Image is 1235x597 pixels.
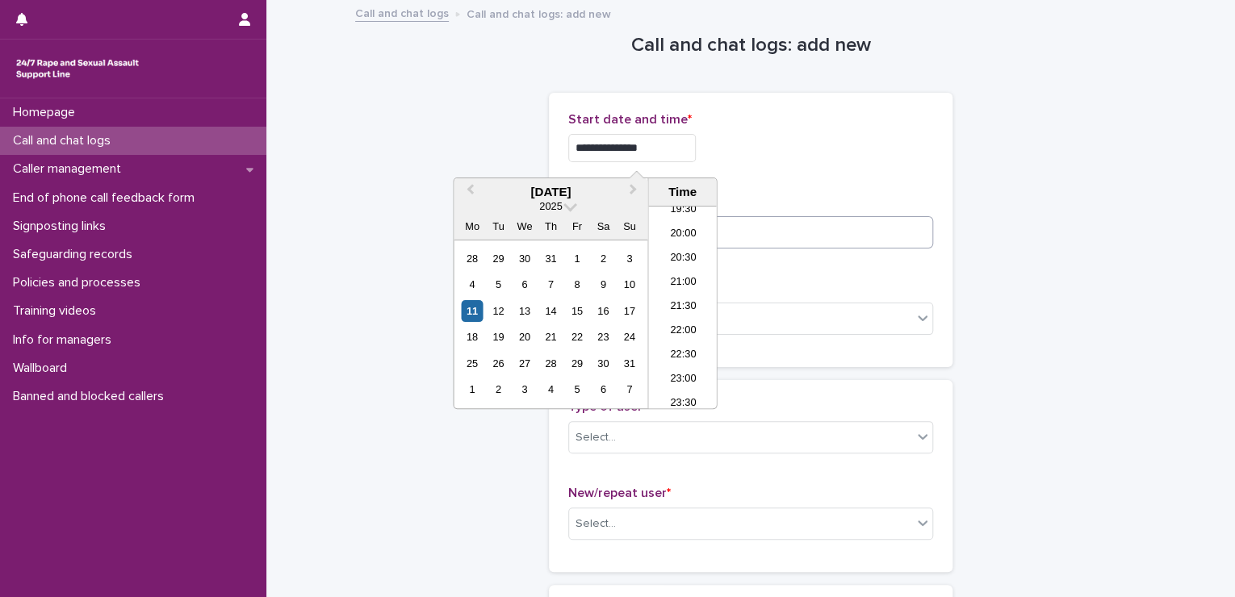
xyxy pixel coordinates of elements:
[648,198,717,223] li: 19:30
[540,215,562,237] div: Th
[461,326,483,348] div: Choose Monday, 18 August 2025
[513,300,535,322] div: Choose Wednesday, 13 August 2025
[6,332,124,348] p: Info for managers
[513,353,535,374] div: Choose Wednesday, 27 August 2025
[488,248,509,269] div: Choose Tuesday, 29 July 2025
[6,389,177,404] p: Banned and blocked callers
[618,248,640,269] div: Choose Sunday, 3 August 2025
[648,271,717,295] li: 21:00
[540,378,562,400] div: Choose Thursday, 4 September 2025
[488,300,509,322] div: Choose Tuesday, 12 August 2025
[592,215,614,237] div: Sa
[648,368,717,392] li: 23:00
[488,353,509,374] div: Choose Tuesday, 26 August 2025
[648,295,717,319] li: 21:30
[592,248,614,269] div: Choose Saturday, 2 August 2025
[513,215,535,237] div: We
[648,223,717,247] li: 20:00
[568,400,647,413] span: Type of user
[540,300,562,322] div: Choose Thursday, 14 August 2025
[467,4,611,22] p: Call and chat logs: add new
[618,378,640,400] div: Choose Sunday, 7 September 2025
[618,353,640,374] div: Choose Sunday, 31 August 2025
[461,353,483,374] div: Choose Monday, 25 August 2025
[454,185,647,199] div: [DATE]
[592,353,614,374] div: Choose Saturday, 30 August 2025
[576,429,616,446] div: Select...
[461,248,483,269] div: Choose Monday, 28 July 2025
[6,361,80,376] p: Wallboard
[648,247,717,271] li: 20:30
[592,300,614,322] div: Choose Saturday, 16 August 2025
[513,273,535,295] div: Choose Wednesday, 6 August 2025
[461,378,483,400] div: Choose Monday, 1 September 2025
[648,392,717,416] li: 23:30
[6,219,119,234] p: Signposting links
[648,344,717,368] li: 22:30
[566,326,588,348] div: Choose Friday, 22 August 2025
[540,248,562,269] div: Choose Thursday, 31 July 2025
[568,486,671,499] span: New/repeat user
[549,34,952,57] h1: Call and chat logs: add new
[566,273,588,295] div: Choose Friday, 8 August 2025
[488,215,509,237] div: Tu
[513,326,535,348] div: Choose Wednesday, 20 August 2025
[6,190,207,206] p: End of phone call feedback form
[539,200,562,212] span: 2025
[648,319,717,344] li: 22:00
[6,161,134,177] p: Caller management
[355,3,449,22] a: Call and chat logs
[618,215,640,237] div: Su
[513,248,535,269] div: Choose Wednesday, 30 July 2025
[461,215,483,237] div: Mo
[618,273,640,295] div: Choose Sunday, 10 August 2025
[513,378,535,400] div: Choose Wednesday, 3 September 2025
[652,185,712,199] div: Time
[488,378,509,400] div: Choose Tuesday, 2 September 2025
[13,52,142,85] img: rhQMoQhaT3yELyF149Cw
[540,273,562,295] div: Choose Thursday, 7 August 2025
[6,247,145,262] p: Safeguarding records
[592,326,614,348] div: Choose Saturday, 23 August 2025
[459,245,643,403] div: month 2025-08
[618,300,640,322] div: Choose Sunday, 17 August 2025
[6,275,153,290] p: Policies and processes
[566,300,588,322] div: Choose Friday, 15 August 2025
[618,326,640,348] div: Choose Sunday, 24 August 2025
[622,180,647,206] button: Next Month
[6,133,123,148] p: Call and chat logs
[566,353,588,374] div: Choose Friday, 29 August 2025
[488,273,509,295] div: Choose Tuesday, 5 August 2025
[540,326,562,348] div: Choose Thursday, 21 August 2025
[566,248,588,269] div: Choose Friday, 1 August 2025
[455,180,481,206] button: Previous Month
[461,273,483,295] div: Choose Monday, 4 August 2025
[566,215,588,237] div: Fr
[488,326,509,348] div: Choose Tuesday, 19 August 2025
[592,378,614,400] div: Choose Saturday, 6 September 2025
[592,273,614,295] div: Choose Saturday, 9 August 2025
[540,353,562,374] div: Choose Thursday, 28 August 2025
[576,516,616,532] div: Select...
[6,303,109,319] p: Training videos
[6,105,88,120] p: Homepage
[568,113,692,126] span: Start date and time
[461,300,483,322] div: Choose Monday, 11 August 2025
[566,378,588,400] div: Choose Friday, 5 September 2025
